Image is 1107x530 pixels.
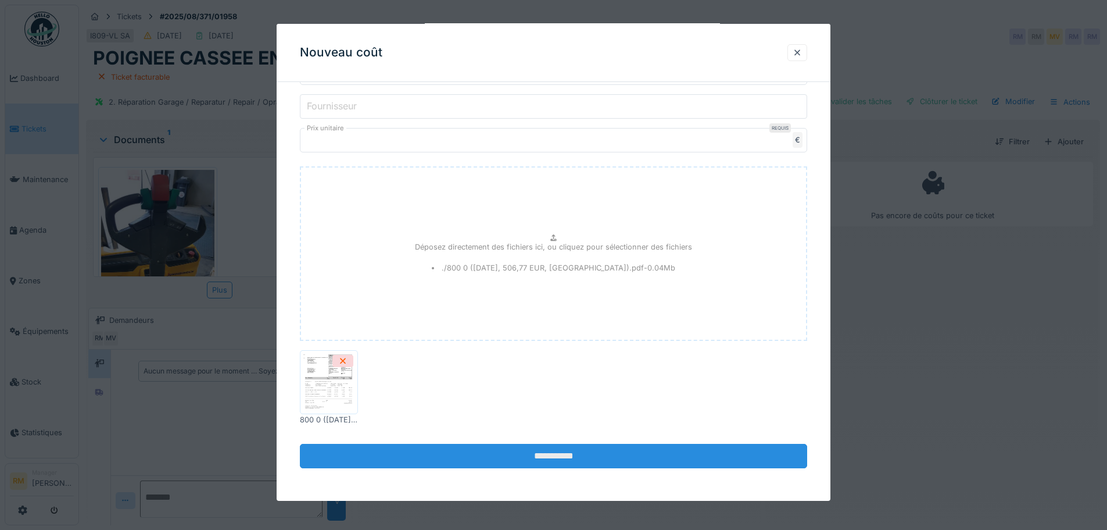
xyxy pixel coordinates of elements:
p: Déposez directement des fichiers ici, ou cliquez pour sélectionner des fichiers [415,241,692,252]
label: Fournisseur [304,99,359,113]
li: ./800 0 ([DATE], 506,77 EUR, [GEOGRAPHIC_DATA]).pdf - 0.04 Mb [432,262,676,273]
div: 800 0 ([DATE], 506,77 EUR, [GEOGRAPHIC_DATA]).pdf [300,414,358,425]
h3: Nouveau coût [300,45,382,60]
div: Requis [769,123,791,133]
label: Prix unitaire [304,123,346,133]
div: € [793,132,803,148]
img: 5hvtsmc6l50nto7j4ctnvxytox37 [303,353,355,411]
